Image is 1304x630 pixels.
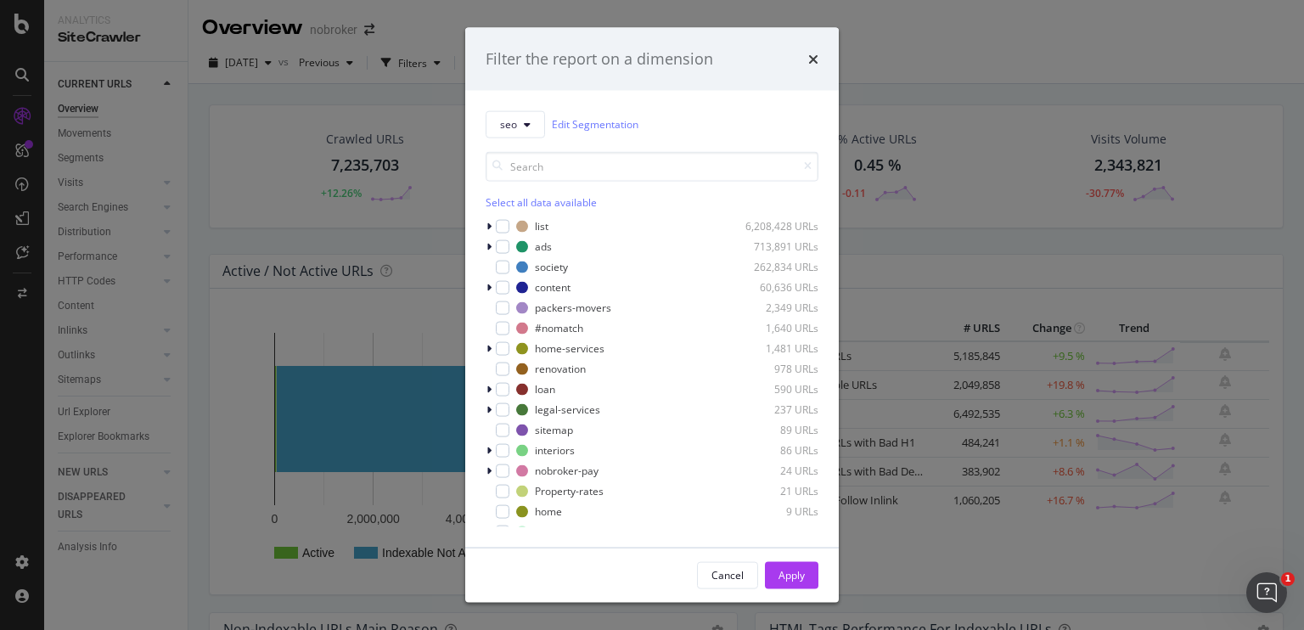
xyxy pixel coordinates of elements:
div: 237 URLs [735,402,818,417]
div: renovation [535,362,586,376]
div: #nomatch [535,321,583,335]
div: 21 URLs [735,484,818,498]
div: 2,349 URLs [735,301,818,315]
div: 86 URLs [735,443,818,458]
div: times [808,48,818,70]
span: seo [500,117,517,132]
div: 60,636 URLs [735,280,818,295]
input: Search [486,151,818,181]
div: list [535,219,548,233]
button: Cancel [697,561,758,588]
div: 1,640 URLs [735,321,818,335]
div: society [535,260,568,274]
div: loan [535,382,555,397]
div: 590 URLs [735,382,818,397]
button: Apply [765,561,818,588]
div: modal [465,28,839,603]
div: Non-canonical [535,525,603,539]
div: 6,208,428 URLs [735,219,818,233]
div: home-services [535,341,604,356]
div: content [535,280,570,295]
button: seo [486,110,545,138]
span: 1 [1281,572,1295,586]
div: 8 URLs [735,525,818,539]
div: Filter the report on a dimension [486,48,713,70]
div: 9 URLs [735,504,818,519]
div: nobroker-pay [535,464,599,478]
iframe: Intercom live chat [1246,572,1287,613]
div: ads [535,239,552,254]
div: interiors [535,443,575,458]
div: 1,481 URLs [735,341,818,356]
div: packers-movers [535,301,611,315]
div: Property-rates [535,484,604,498]
div: home [535,504,562,519]
div: 978 URLs [735,362,818,376]
div: legal-services [535,402,600,417]
div: sitemap [535,423,573,437]
div: 89 URLs [735,423,818,437]
div: 24 URLs [735,464,818,478]
div: 262,834 URLs [735,260,818,274]
div: Apply [778,568,805,582]
div: Cancel [711,568,744,582]
div: Select all data available [486,194,818,209]
a: Edit Segmentation [552,115,638,133]
div: 713,891 URLs [735,239,818,254]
